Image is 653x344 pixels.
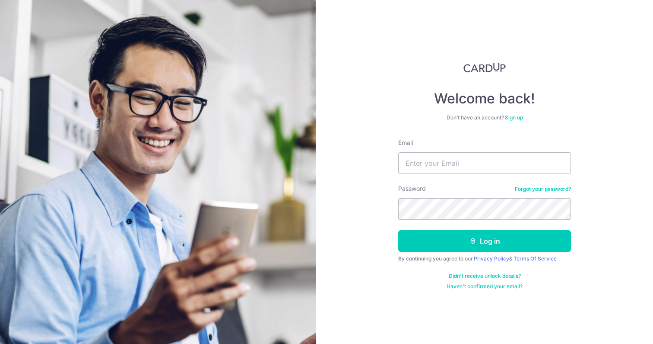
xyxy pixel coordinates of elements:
[447,283,523,290] a: Haven't confirmed your email?
[398,90,571,107] h4: Welcome back!
[398,138,413,147] label: Email
[505,114,523,121] a: Sign up
[398,114,571,121] div: Don’t have an account?
[449,273,521,280] a: Didn't receive unlock details?
[463,62,506,73] img: CardUp Logo
[514,255,557,262] a: Terms Of Service
[474,255,509,262] a: Privacy Policy
[398,230,571,252] button: Log in
[515,186,571,193] a: Forgot your password?
[398,255,571,262] div: By continuing you agree to our &
[398,152,571,174] input: Enter your Email
[398,184,426,193] label: Password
